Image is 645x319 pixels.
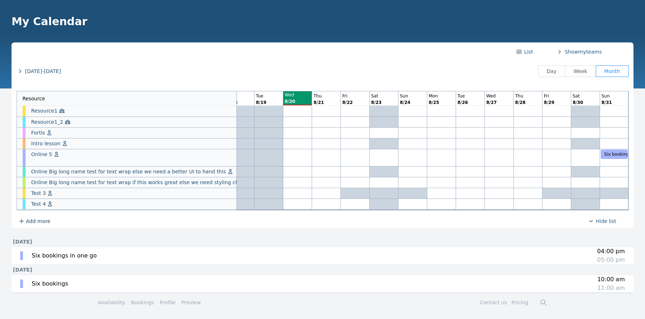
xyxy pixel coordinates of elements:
span: Online Big long name test for text wrap else we need a better UI to hand this [31,168,226,175]
b: 5 [436,100,439,105]
div: / [573,99,599,106]
div: / [429,99,455,106]
div: Resource1 [17,106,248,117]
b: 2 [491,100,493,105]
b: 9 [551,100,554,105]
span: [DATE]-[DATE] [25,68,61,75]
b: 8 [523,100,526,105]
div: Test 4 [17,199,248,209]
span: Fortis [31,129,45,136]
b: 3 [606,100,609,105]
b: 6 [465,100,468,105]
div: 11:00 am [597,284,625,292]
div: Sun [601,93,628,99]
div: / [400,99,427,106]
b: 8 [371,100,374,105]
div: Sat [573,93,599,99]
div: Mon [227,93,254,99]
div: Sat [371,93,398,99]
b: 2 [433,100,436,105]
div: / [314,99,340,106]
div: / [486,99,513,106]
div: / [285,98,311,105]
a: Contact us [480,300,507,305]
b: 8 [486,100,489,105]
span: Intro lesson [31,140,60,147]
b: 8 [515,100,518,105]
b: 8 [342,100,345,105]
b: 2 [462,100,465,105]
span: Six bookings in one go [32,252,97,259]
div: / [371,99,398,106]
div: Online Big long name test for text wrap else we need a better UI to hand this [17,167,248,177]
b: 8 [457,100,460,105]
b: 8 [544,100,547,105]
span: Six bookings [604,152,632,157]
b: 2 [548,100,551,105]
div: Intro lesson [17,138,248,149]
b: 8 [256,100,259,105]
b: 8 [400,100,403,105]
span: Resource1_2 [31,118,63,126]
span: Month [604,68,620,74]
span: list [607,218,616,225]
span: Test 3 [31,190,46,197]
div: 10:00 am [597,275,625,284]
b: 2 [347,100,349,105]
b: 2 [289,99,292,104]
b: 1 [321,100,324,105]
b: 1 [609,100,612,105]
div: Wed [285,92,311,98]
b: 8 [573,100,576,105]
span: Week [573,68,587,74]
div: / [227,99,254,106]
b: 3 [577,100,580,105]
b: 8 [314,100,316,105]
div: Fri [342,93,369,99]
span: teams [556,48,602,55]
div: / [256,99,283,106]
span: Test 4 [31,200,46,208]
b: 0 [580,100,583,105]
b: 7 [494,100,497,105]
h1: My Calendar [12,15,628,28]
div: Tue [256,93,283,99]
a: Availability [98,299,125,306]
div: / [515,99,542,106]
span: Online Big long name test for text wrap if this works great else we need styling change [31,179,251,186]
b: 8 [601,100,604,105]
div: / [342,99,369,106]
div: 05:00 pm [597,256,625,264]
span: [DATE] [13,239,32,245]
div: Thu [515,93,542,99]
span: [DATE] [13,267,32,273]
div: Test 3 [17,188,248,199]
div: Fri [544,93,570,99]
th: Resource [17,91,236,106]
b: 2 [519,100,522,105]
div: 04:00 pm [597,247,625,256]
div: Sun [400,93,427,99]
a: List [515,48,533,55]
b: 2 [375,100,378,105]
span: Six bookings [32,280,68,287]
a: Preview [181,300,201,305]
b: 3 [379,100,382,105]
a: Profile [160,299,176,306]
a: Bookings [131,299,154,306]
b: 4 [407,100,410,105]
span: Online 5 [31,151,53,158]
div: / [544,99,570,106]
b: 9 [263,100,266,105]
b: 2 [350,100,353,105]
b: 2 [318,100,321,105]
div: Thu [314,93,340,99]
b: 1 [260,100,263,105]
div: / [457,99,484,106]
div: Online 5 [17,149,248,166]
span: Hide [595,218,608,225]
span: Resource1 [31,107,58,114]
div: Wed [486,93,513,99]
span: Day [547,68,557,74]
b: 8 [429,100,432,105]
